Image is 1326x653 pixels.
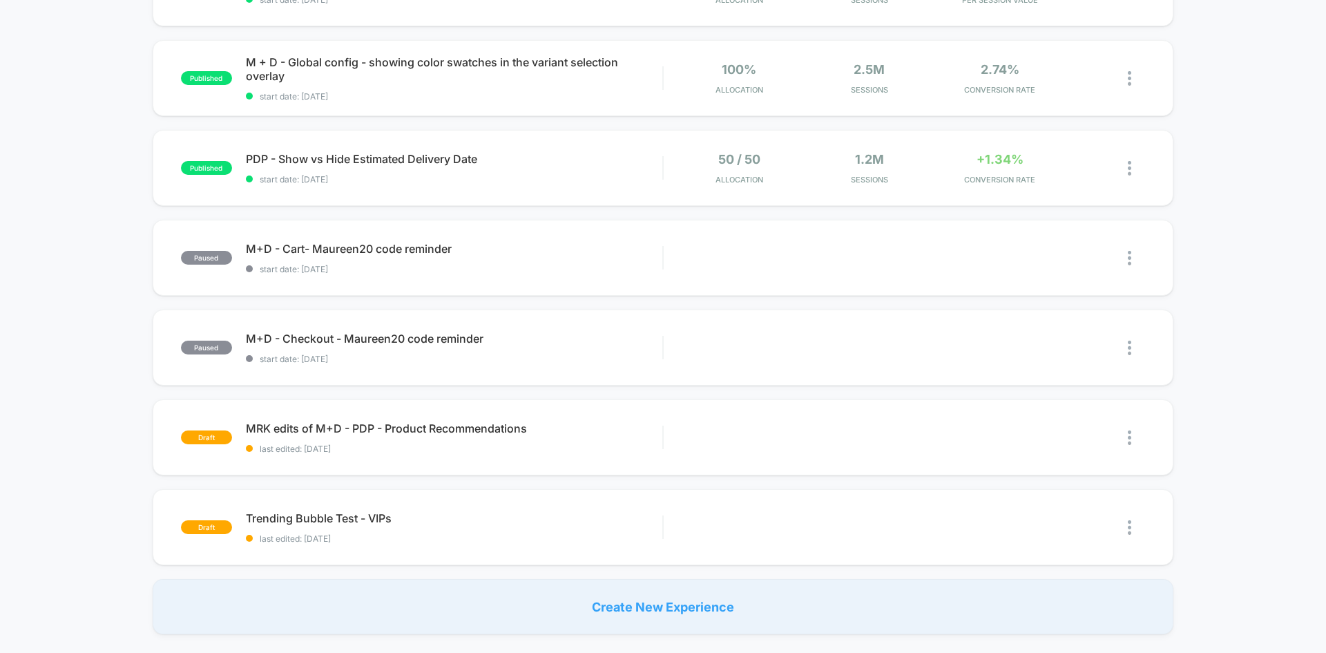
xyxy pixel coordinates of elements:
span: 1.2M [855,152,884,167]
img: close [1128,161,1131,176]
span: M+D - Cart- Maureen20 code reminder [246,242,662,256]
span: 50 / 50 [718,152,760,167]
span: 2.74% [981,62,1019,77]
span: Trending Bubble Test - VIPs [246,511,662,525]
span: M + D - Global config - showing color swatches in the variant selection overlay [246,55,662,83]
span: paused [181,341,232,354]
span: published [181,71,232,85]
span: MRK edits of M+D - PDP - Product Recommendations [246,422,662,435]
span: PDP - Show vs Hide Estimated Delivery Date [246,152,662,166]
span: draft [181,430,232,444]
span: 2.5M [854,62,885,77]
img: close [1128,341,1131,355]
span: Sessions [808,85,932,95]
span: 100% [722,62,756,77]
img: close [1128,251,1131,265]
span: CONVERSION RATE [938,175,1061,184]
span: start date: [DATE] [246,174,662,184]
span: draft [181,520,232,534]
span: Allocation [715,85,763,95]
span: M+D - Checkout - Maureen20 code reminder [246,332,662,346]
span: Allocation [715,175,763,184]
span: last edited: [DATE] [246,444,662,454]
img: close [1128,71,1131,86]
span: start date: [DATE] [246,91,662,102]
span: +1.34% [977,152,1024,167]
span: start date: [DATE] [246,264,662,274]
span: CONVERSION RATE [938,85,1061,95]
span: Sessions [808,175,932,184]
span: paused [181,251,232,265]
span: published [181,161,232,175]
div: Create New Experience [153,579,1173,634]
img: close [1128,430,1131,445]
img: close [1128,520,1131,535]
span: last edited: [DATE] [246,533,662,544]
span: start date: [DATE] [246,354,662,364]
